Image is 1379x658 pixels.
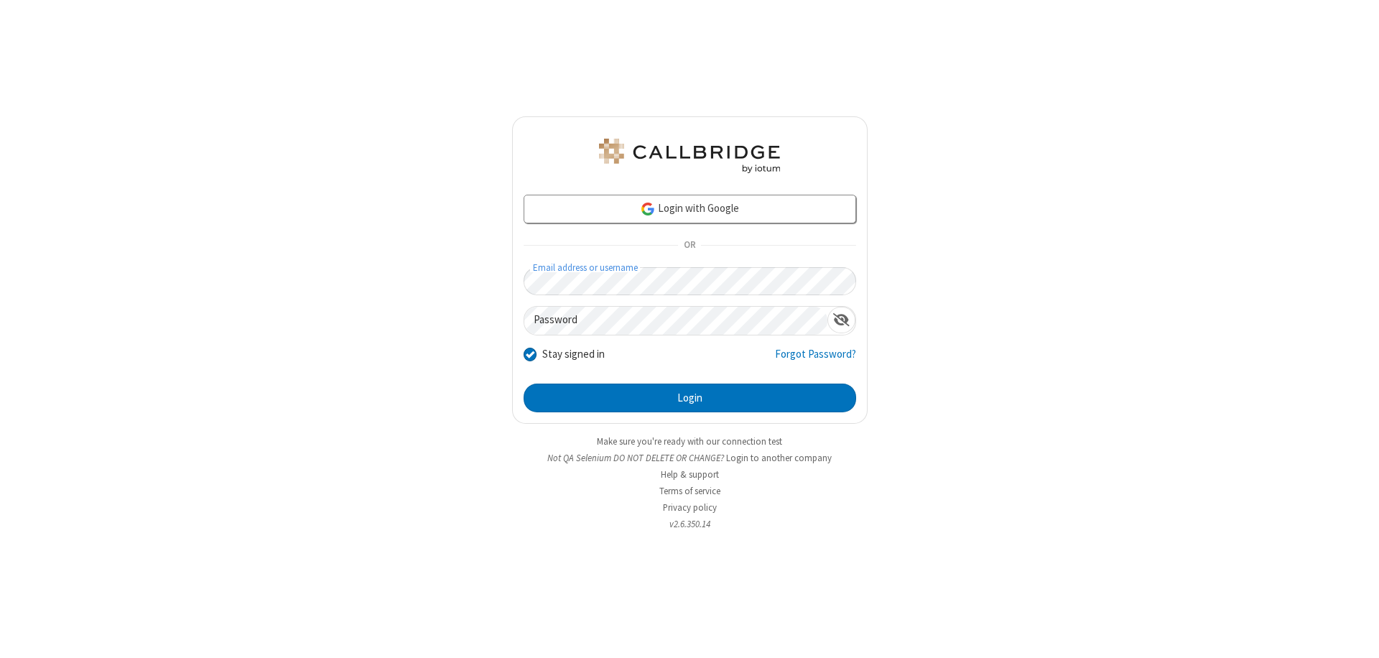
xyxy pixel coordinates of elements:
input: Email address or username [524,267,856,295]
li: v2.6.350.14 [512,517,868,531]
a: Make sure you're ready with our connection test [597,435,782,448]
img: QA Selenium DO NOT DELETE OR CHANGE [596,139,783,173]
div: Show password [827,307,855,333]
a: Forgot Password? [775,346,856,374]
a: Terms of service [659,485,720,497]
a: Login with Google [524,195,856,223]
input: Password [524,307,827,335]
span: OR [678,236,701,256]
button: Login to another company [726,451,832,465]
li: Not QA Selenium DO NOT DELETE OR CHANGE? [512,451,868,465]
a: Privacy policy [663,501,717,514]
a: Help & support [661,468,719,481]
img: google-icon.png [640,201,656,217]
label: Stay signed in [542,346,605,363]
button: Login [524,384,856,412]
